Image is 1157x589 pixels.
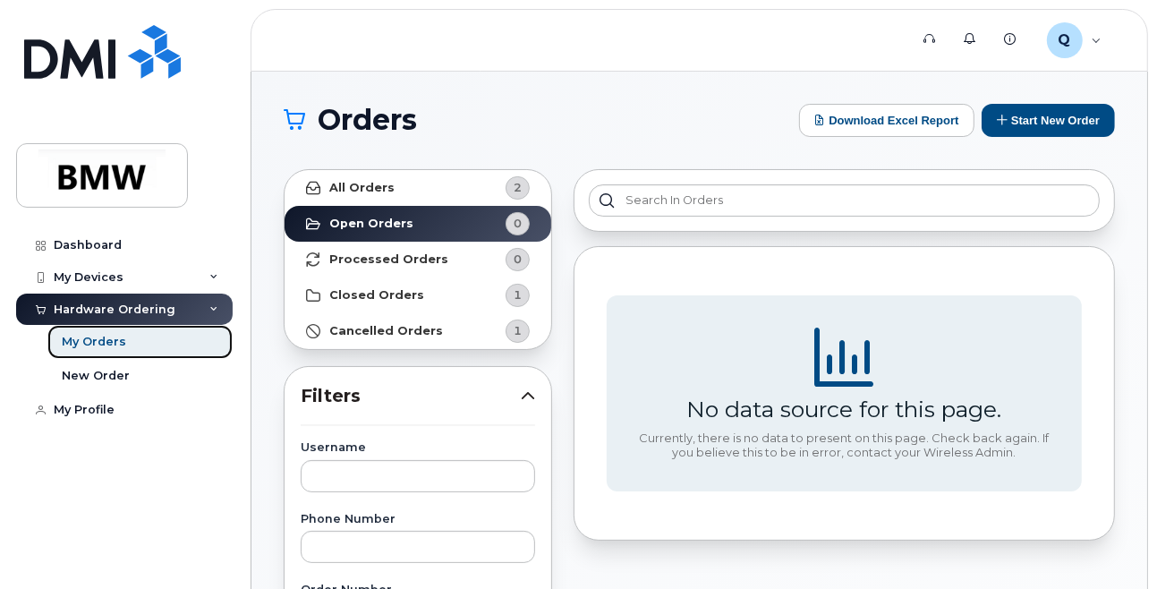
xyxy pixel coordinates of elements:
span: 0 [514,215,522,232]
label: Phone Number [301,514,535,525]
button: Download Excel Report [799,104,974,137]
a: Closed Orders1 [285,277,551,313]
span: 2 [514,179,522,196]
strong: All Orders [329,181,395,195]
iframe: Messenger Launcher [1079,511,1144,576]
a: Cancelled Orders1 [285,313,551,349]
input: Search in orders [589,184,1100,217]
span: Orders [318,107,417,133]
label: Username [301,442,535,454]
span: 1 [514,286,522,303]
div: Currently, there is no data to present on this page. Check back again. If you believe this to be ... [639,431,1050,459]
a: Processed Orders0 [285,242,551,277]
div: No data source for this page. [687,396,1002,423]
span: 1 [514,322,522,339]
span: 0 [514,251,522,268]
button: Start New Order [982,104,1115,137]
a: Open Orders0 [285,206,551,242]
strong: Open Orders [329,217,413,231]
strong: Closed Orders [329,288,424,303]
strong: Processed Orders [329,252,448,267]
a: All Orders2 [285,170,551,206]
span: Filters [301,383,521,409]
strong: Cancelled Orders [329,324,443,338]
